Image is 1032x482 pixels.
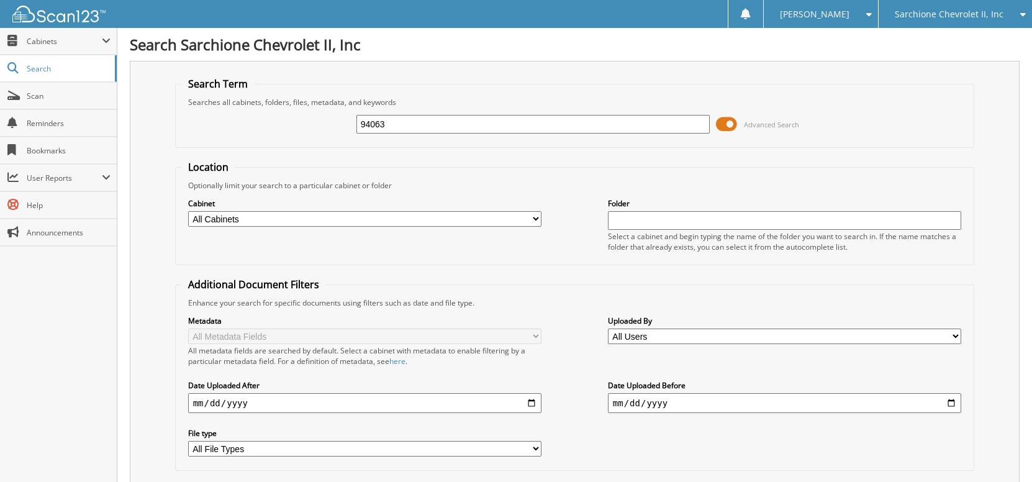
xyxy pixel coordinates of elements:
[27,173,102,183] span: User Reports
[188,198,542,209] label: Cabinet
[182,97,968,107] div: Searches all cabinets, folders, files, metadata, and keywords
[182,278,325,291] legend: Additional Document Filters
[608,380,962,391] label: Date Uploaded Before
[608,198,962,209] label: Folder
[895,11,1003,18] span: Sarchione Chevrolet II, Inc
[130,34,1020,55] h1: Search Sarchione Chevrolet II, Inc
[27,91,111,101] span: Scan
[182,298,968,308] div: Enhance your search for specific documents using filters such as date and file type.
[27,63,109,74] span: Search
[188,380,542,391] label: Date Uploaded After
[608,316,962,326] label: Uploaded By
[182,77,254,91] legend: Search Term
[27,118,111,129] span: Reminders
[27,200,111,211] span: Help
[744,120,799,129] span: Advanced Search
[12,6,106,22] img: scan123-logo-white.svg
[188,393,542,413] input: start
[188,428,542,439] label: File type
[608,231,962,252] div: Select a cabinet and begin typing the name of the folder you want to search in. If the name match...
[27,36,102,47] span: Cabinets
[389,356,405,366] a: here
[182,180,968,191] div: Optionally limit your search to a particular cabinet or folder
[188,316,542,326] label: Metadata
[188,345,542,366] div: All metadata fields are searched by default. Select a cabinet with metadata to enable filtering b...
[182,160,235,174] legend: Location
[27,145,111,156] span: Bookmarks
[780,11,849,18] span: [PERSON_NAME]
[608,393,962,413] input: end
[27,227,111,238] span: Announcements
